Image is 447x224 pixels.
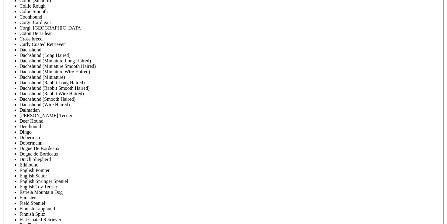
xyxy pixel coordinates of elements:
li: Deerhound [19,124,440,129]
li: English Toy Terrier [19,184,440,190]
li: Collie Smooth [19,9,440,14]
li: Collie Rough [19,3,440,9]
li: Coonhound [19,14,440,20]
li: Cross breed [19,36,440,42]
li: Dachshund (Long Haired) [19,53,440,58]
li: Dingo [19,129,440,135]
li: Dutch Shepherd [19,157,440,162]
li: Dachshund [19,47,440,53]
li: English Pointer [19,168,440,173]
li: Field Spaniel [19,201,440,206]
li: Coton De Tulear [19,31,440,36]
li: Estrela Mountain Dog [19,190,440,195]
li: Finnish Lapphund [19,206,440,212]
li: Corgi, [GEOGRAPHIC_DATA] [19,25,440,31]
li: Dachshund (Miniature Wire Haired) [19,69,440,75]
li: Curly Coated Retriever [19,42,440,47]
li: Eurasier [19,195,440,201]
li: Flat Coated Retriever [19,217,440,222]
li: Dobermann [19,140,440,146]
li: Dogue de Bordeaux [19,151,440,157]
li: Dachshund (Rabbit Wire Haired) [19,91,440,96]
li: Dachshund (Wire Haired) [19,102,440,107]
li: English Springer Spaniel [19,179,440,184]
li: Dalmatian [19,107,440,113]
li: Doberman [19,135,440,140]
li: Dachshund (Rabbit Long Haired) [19,80,440,86]
li: Deer Hound [19,118,440,124]
li: Elkhound [19,162,440,168]
li: [PERSON_NAME] Terrier [19,113,440,118]
li: Dogue De Bordeaux [19,146,440,151]
li: Dachshund (Miniature Long Haired) [19,58,440,64]
li: Finnish Spitz [19,212,440,217]
li: Dachshund (Miniature) [19,75,440,80]
li: Corgi, Cardigan [19,20,440,25]
li: Dachshund (Miniature Smooth Haired) [19,64,440,69]
li: Dachshund (Smooth Haired) [19,96,440,102]
li: English Setter [19,173,440,179]
li: Dachshund (Rabbit Smooth Haired) [19,86,440,91]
